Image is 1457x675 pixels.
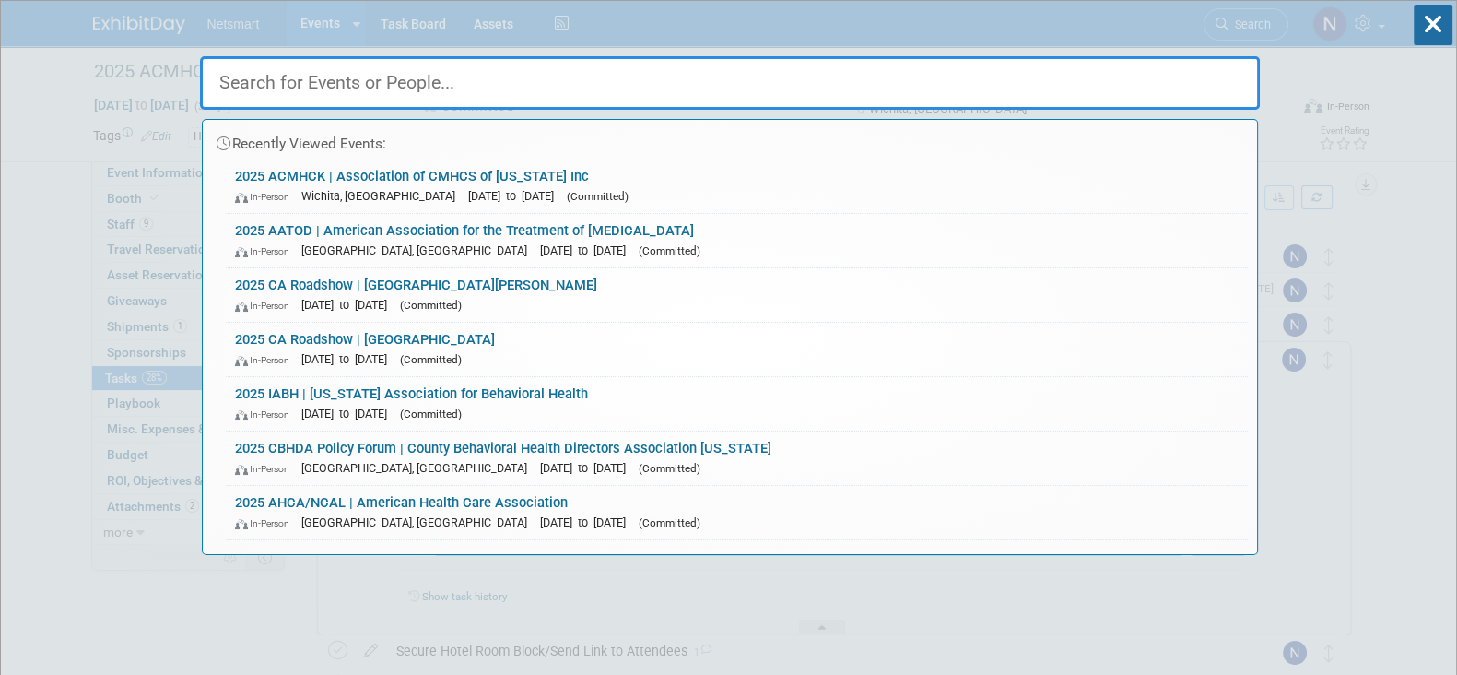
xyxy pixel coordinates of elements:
span: [DATE] to [DATE] [301,298,396,312]
a: 2025 AHCA/NCAL | American Health Care Association In-Person [GEOGRAPHIC_DATA], [GEOGRAPHIC_DATA] ... [226,486,1248,539]
span: [DATE] to [DATE] [301,352,396,366]
a: 2025 CA Roadshow | [GEOGRAPHIC_DATA] In-Person [DATE] to [DATE] (Committed) [226,323,1248,376]
a: 2025 ACMHCK | Association of CMHCS of [US_STATE] Inc In-Person Wichita, [GEOGRAPHIC_DATA] [DATE] ... [226,160,1248,213]
span: [DATE] to [DATE] [540,515,635,529]
span: [DATE] to [DATE] [468,189,563,203]
span: (Committed) [639,516,700,529]
span: In-Person [235,517,298,529]
span: In-Person [235,245,298,257]
span: [DATE] to [DATE] [301,407,396,420]
a: 2025 IABH | [US_STATE] Association for Behavioral Health In-Person [DATE] to [DATE] (Committed) [226,377,1248,431]
span: [GEOGRAPHIC_DATA], [GEOGRAPHIC_DATA] [301,243,536,257]
span: In-Person [235,354,298,366]
div: Recently Viewed Events: [212,120,1248,160]
a: 2025 CBHDA Policy Forum | County Behavioral Health Directors Association [US_STATE] In-Person [GE... [226,432,1248,485]
span: (Committed) [400,408,462,420]
a: 2025 CA Roadshow | [GEOGRAPHIC_DATA][PERSON_NAME] In-Person [DATE] to [DATE] (Committed) [226,268,1248,322]
span: [GEOGRAPHIC_DATA], [GEOGRAPHIC_DATA] [301,515,536,529]
span: [GEOGRAPHIC_DATA], [GEOGRAPHIC_DATA] [301,461,536,475]
span: (Committed) [567,190,629,203]
span: Wichita, [GEOGRAPHIC_DATA] [301,189,464,203]
span: In-Person [235,191,298,203]
input: Search for Events or People... [200,56,1260,110]
span: [DATE] to [DATE] [540,243,635,257]
span: In-Person [235,463,298,475]
span: (Committed) [639,462,700,475]
span: (Committed) [639,244,700,257]
span: (Committed) [400,353,462,366]
span: [DATE] to [DATE] [540,461,635,475]
span: In-Person [235,300,298,312]
span: In-Person [235,409,298,420]
span: (Committed) [400,299,462,312]
a: 2025 AATOD | American Association for the Treatment of [MEDICAL_DATA] In-Person [GEOGRAPHIC_DATA]... [226,214,1248,267]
